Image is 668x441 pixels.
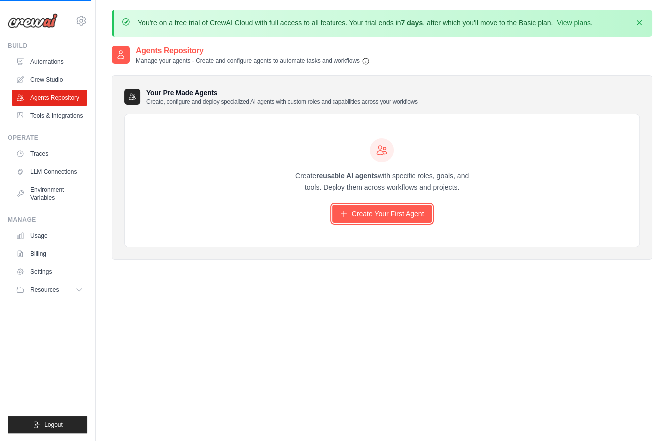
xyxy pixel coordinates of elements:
a: Crew Studio [12,72,87,88]
img: Logo [8,13,58,28]
span: Resources [30,286,59,294]
div: Manage [8,216,87,224]
a: Traces [12,146,87,162]
a: Settings [12,264,87,280]
a: Usage [12,228,87,244]
strong: 7 days [401,19,423,27]
a: LLM Connections [12,164,87,180]
h2: Agents Repository [136,45,370,57]
h3: Your Pre Made Agents [146,88,418,106]
a: Agents Repository [12,90,87,106]
a: Automations [12,54,87,70]
button: Logout [8,416,87,433]
a: Environment Variables [12,182,87,206]
p: You're on a free trial of CrewAI Cloud with full access to all features. Your trial ends in , aft... [138,18,593,28]
a: Create Your First Agent [332,205,432,223]
a: View plans [557,19,590,27]
strong: reusable AI agents [316,172,378,180]
a: Tools & Integrations [12,108,87,124]
p: Manage your agents - Create and configure agents to automate tasks and workflows [136,57,370,65]
p: Create, configure and deploy specialized AI agents with custom roles and capabilities across your... [146,98,418,106]
button: Resources [12,282,87,298]
span: Logout [44,421,63,429]
div: Build [8,42,87,50]
a: Billing [12,246,87,262]
div: Operate [8,134,87,142]
p: Create with specific roles, goals, and tools. Deploy them across workflows and projects. [286,170,478,193]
